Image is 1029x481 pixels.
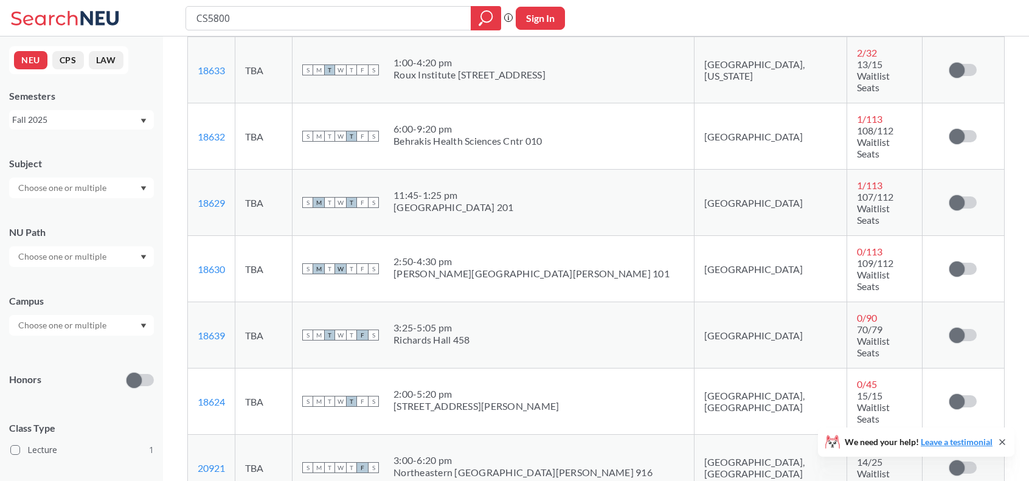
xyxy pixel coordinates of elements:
[695,236,847,302] td: [GEOGRAPHIC_DATA]
[140,186,147,191] svg: Dropdown arrow
[346,131,357,142] span: T
[393,400,559,412] div: [STREET_ADDRESS][PERSON_NAME]
[471,6,501,30] div: magnifying glass
[857,257,893,292] span: 109/112 Waitlist Seats
[357,263,368,274] span: F
[368,330,379,341] span: S
[235,302,293,369] td: TBA
[857,58,890,93] span: 13/15 Waitlist Seats
[346,64,357,75] span: T
[857,312,877,324] span: 0 / 90
[695,170,847,236] td: [GEOGRAPHIC_DATA]
[52,51,84,69] button: CPS
[324,197,335,208] span: T
[324,330,335,341] span: T
[9,421,154,435] span: Class Type
[302,263,313,274] span: S
[140,255,147,260] svg: Dropdown arrow
[324,462,335,473] span: T
[12,113,139,126] div: Fall 2025
[9,315,154,336] div: Dropdown arrow
[313,197,324,208] span: M
[302,197,313,208] span: S
[235,37,293,103] td: TBA
[857,246,882,257] span: 0 / 113
[393,123,542,135] div: 6:00 - 9:20 pm
[198,462,225,474] a: 20921
[357,131,368,142] span: F
[302,330,313,341] span: S
[857,324,890,358] span: 70/79 Waitlist Seats
[393,69,546,81] div: Roux Institute [STREET_ADDRESS]
[9,110,154,130] div: Fall 2025Dropdown arrow
[857,125,893,159] span: 108/112 Waitlist Seats
[12,249,114,264] input: Choose one or multiple
[324,396,335,407] span: T
[149,443,154,457] span: 1
[857,378,877,390] span: 0 / 45
[313,330,324,341] span: M
[324,131,335,142] span: T
[368,197,379,208] span: S
[368,131,379,142] span: S
[845,438,993,446] span: We need your help!
[335,330,346,341] span: W
[302,64,313,75] span: S
[357,396,368,407] span: F
[313,263,324,274] span: M
[313,462,324,473] span: M
[857,113,882,125] span: 1 / 113
[357,462,368,473] span: F
[695,302,847,369] td: [GEOGRAPHIC_DATA]
[9,226,154,239] div: NU Path
[357,64,368,75] span: F
[921,437,993,447] a: Leave a testimonial
[198,64,225,76] a: 18633
[198,330,225,341] a: 18639
[335,197,346,208] span: W
[12,181,114,195] input: Choose one or multiple
[140,119,147,123] svg: Dropdown arrow
[9,294,154,308] div: Campus
[346,197,357,208] span: T
[9,89,154,103] div: Semesters
[393,466,653,479] div: Northeastern [GEOGRAPHIC_DATA][PERSON_NAME] 916
[335,396,346,407] span: W
[346,396,357,407] span: T
[235,170,293,236] td: TBA
[393,201,513,213] div: [GEOGRAPHIC_DATA] 201
[235,236,293,302] td: TBA
[324,263,335,274] span: T
[368,263,379,274] span: S
[695,103,847,170] td: [GEOGRAPHIC_DATA]
[695,369,847,435] td: [GEOGRAPHIC_DATA], [GEOGRAPHIC_DATA]
[695,37,847,103] td: [GEOGRAPHIC_DATA], [US_STATE]
[857,191,893,226] span: 107/112 Waitlist Seats
[235,103,293,170] td: TBA
[335,263,346,274] span: W
[857,179,882,191] span: 1 / 113
[324,64,335,75] span: T
[357,330,368,341] span: F
[357,197,368,208] span: F
[479,10,493,27] svg: magnifying glass
[140,324,147,328] svg: Dropdown arrow
[335,131,346,142] span: W
[9,178,154,198] div: Dropdown arrow
[9,246,154,267] div: Dropdown arrow
[393,334,469,346] div: Richards Hall 458
[9,157,154,170] div: Subject
[198,197,225,209] a: 18629
[393,322,469,334] div: 3:25 - 5:05 pm
[346,263,357,274] span: T
[198,396,225,407] a: 18624
[198,131,225,142] a: 18632
[302,462,313,473] span: S
[313,396,324,407] span: M
[313,131,324,142] span: M
[857,390,890,424] span: 15/15 Waitlist Seats
[368,462,379,473] span: S
[393,189,513,201] div: 11:45 - 1:25 pm
[346,330,357,341] span: T
[368,396,379,407] span: S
